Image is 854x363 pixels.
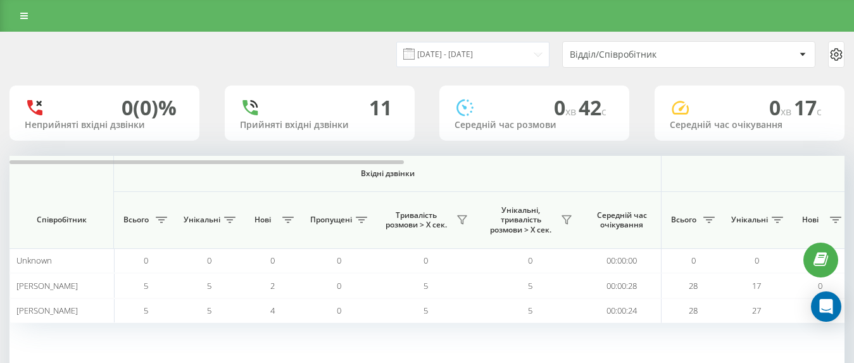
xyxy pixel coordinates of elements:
div: 0 (0)% [122,96,177,120]
span: 0 [691,255,696,266]
span: 17 [794,94,822,121]
span: 0 [769,94,794,121]
span: [PERSON_NAME] [16,280,78,291]
span: 0 [424,255,428,266]
span: Співробітник [20,215,103,225]
span: 0 [144,255,148,266]
span: Тривалість розмови > Х сек. [380,210,453,230]
span: 5 [144,280,148,291]
span: 5 [424,280,428,291]
span: Нові [794,215,826,225]
td: 00:00:24 [582,298,662,323]
span: 28 [689,305,698,316]
span: Unknown [16,255,52,266]
td: 00:00:28 [582,273,662,298]
span: Всього [668,215,700,225]
span: 0 [818,280,822,291]
span: 0 [528,255,532,266]
span: Середній час очікування [592,210,651,230]
div: 11 [369,96,392,120]
span: 0 [554,94,579,121]
span: 0 [270,255,275,266]
span: Пропущені [310,215,352,225]
span: [PERSON_NAME] [16,305,78,316]
td: 00:00:00 [582,248,662,273]
span: 5 [207,305,211,316]
span: Всього [120,215,152,225]
span: 5 [424,305,428,316]
div: Open Intercom Messenger [811,291,841,322]
span: хв [781,105,794,118]
span: 5 [207,280,211,291]
span: Вхідні дзвінки [147,169,628,179]
span: 0 [755,255,759,266]
div: Середній час розмови [455,120,614,131]
span: c [817,105,822,118]
div: Неприйняті вхідні дзвінки [25,120,184,131]
span: 4 [270,305,275,316]
div: Відділ/Співробітник [570,49,721,60]
span: Нові [247,215,279,225]
span: 17 [752,280,761,291]
span: 5 [528,280,532,291]
span: 27 [752,305,761,316]
span: хв [565,105,579,118]
span: 0 [337,255,341,266]
span: 28 [689,280,698,291]
span: c [601,105,606,118]
span: 0 [207,255,211,266]
span: 42 [579,94,606,121]
span: 0 [337,305,341,316]
span: Унікальні [731,215,768,225]
div: Середній час очікування [670,120,829,131]
span: 2 [270,280,275,291]
span: 5 [144,305,148,316]
span: 5 [528,305,532,316]
div: Прийняті вхідні дзвінки [240,120,399,131]
span: Унікальні, тривалість розмови > Х сек. [484,205,557,235]
span: 0 [337,280,341,291]
span: Унікальні [184,215,220,225]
